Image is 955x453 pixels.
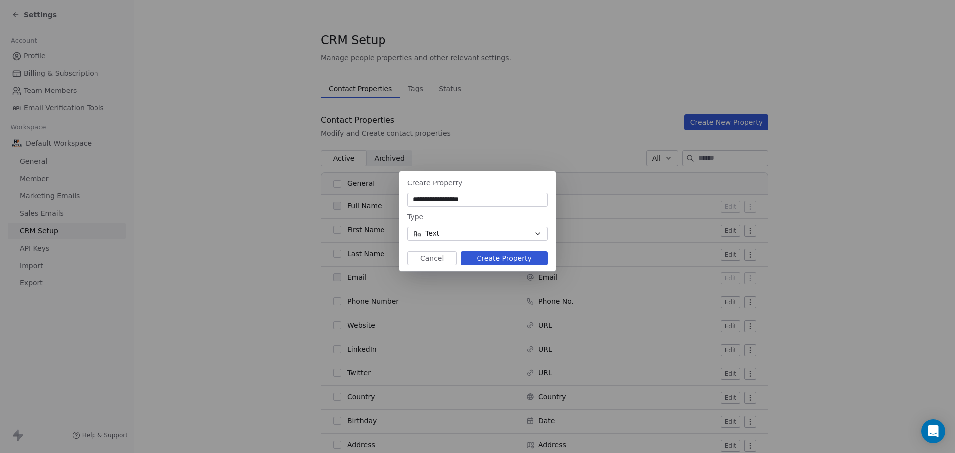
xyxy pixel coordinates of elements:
button: Text [407,227,548,241]
button: Create Property [461,251,548,265]
span: Type [407,213,423,221]
span: Text [425,228,439,239]
button: Cancel [407,251,457,265]
span: Create Property [407,179,462,187]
